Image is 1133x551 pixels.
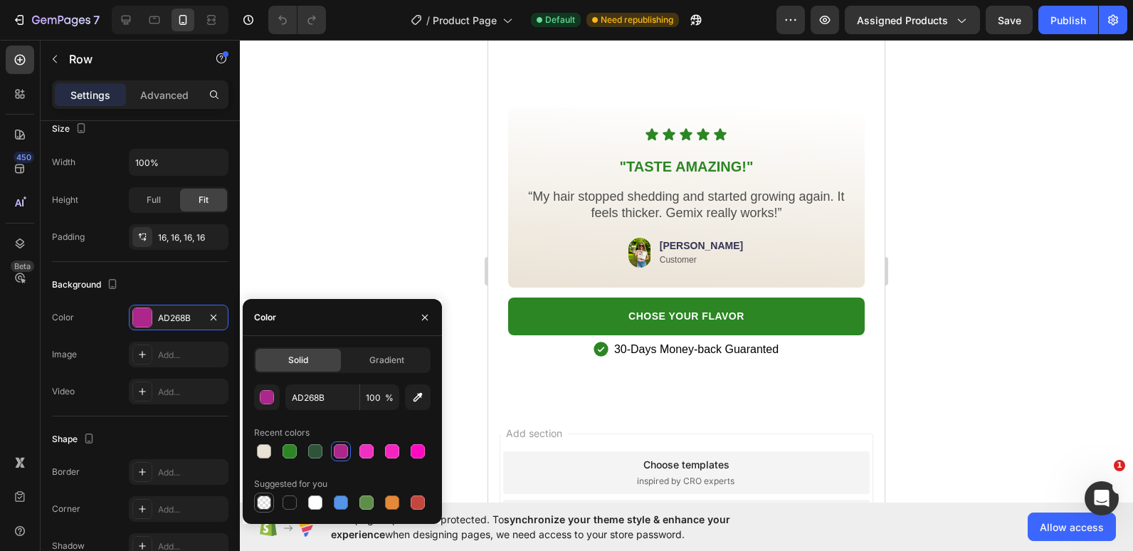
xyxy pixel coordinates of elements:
[986,6,1033,34] button: Save
[1028,513,1116,541] button: Allow access
[52,311,74,324] div: Color
[14,152,34,163] div: 450
[331,513,730,540] span: synchronize your theme style & enhance your experience
[857,13,948,28] span: Assigned Products
[6,6,106,34] button: 7
[52,430,98,449] div: Shape
[93,11,100,28] p: 7
[488,40,885,503] iframe: Design area
[1050,13,1086,28] div: Publish
[426,13,430,28] span: /
[254,478,327,490] div: Suggested for you
[52,466,80,478] div: Border
[1085,481,1119,515] iframe: Intercom live chat
[601,14,673,26] span: Need republishing
[545,14,575,26] span: Default
[285,384,359,410] input: Eg: FFFFFF
[52,156,75,169] div: Width
[1040,520,1104,535] span: Allow access
[158,466,225,479] div: Add...
[199,194,209,206] span: Fit
[52,275,121,295] div: Background
[147,194,161,206] span: Full
[158,312,199,325] div: AD268B
[158,386,225,399] div: Add...
[998,14,1021,26] span: Save
[52,194,78,206] div: Height
[288,354,308,367] span: Solid
[52,385,75,398] div: Video
[130,149,228,175] input: Auto
[845,6,980,34] button: Assigned Products
[385,392,394,404] span: %
[11,261,34,272] div: Beta
[158,503,225,516] div: Add...
[1114,460,1125,471] span: 1
[331,512,786,542] span: Your page is password protected. To when designing pages, we need access to your store password.
[140,88,189,103] p: Advanced
[70,88,110,103] p: Settings
[254,426,310,439] div: Recent colors
[52,120,90,139] div: Size
[158,349,225,362] div: Add...
[433,13,497,28] span: Product Page
[1038,6,1098,34] button: Publish
[52,231,85,243] div: Padding
[254,311,276,324] div: Color
[69,51,190,68] p: Row
[52,348,77,361] div: Image
[158,231,225,244] div: 16, 16, 16, 16
[268,6,326,34] div: Undo/Redo
[52,503,80,515] div: Corner
[369,354,404,367] span: Gradient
